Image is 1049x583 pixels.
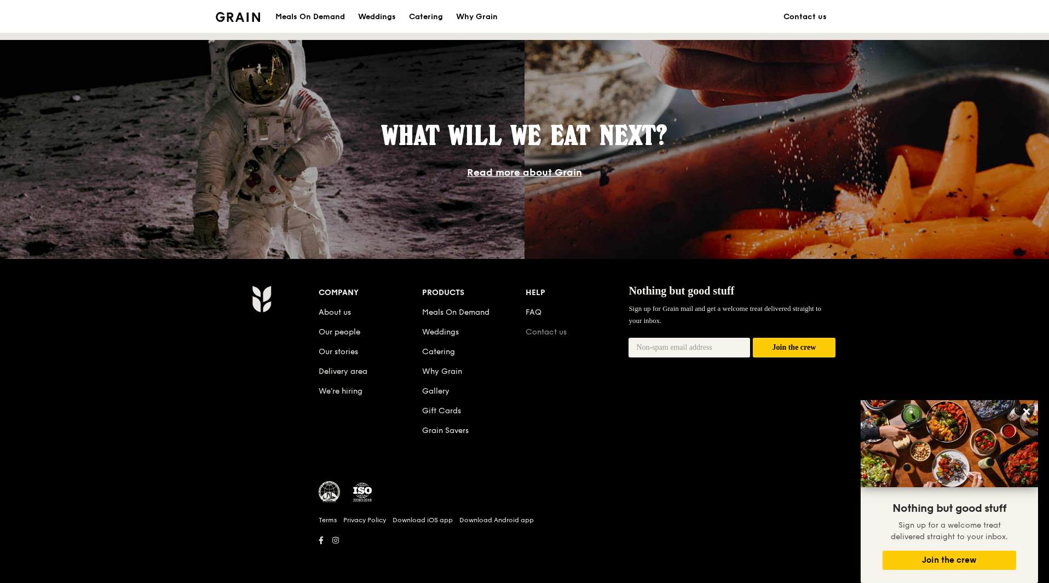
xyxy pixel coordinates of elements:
[351,1,402,33] a: Weddings
[892,502,1006,515] span: Nothing but good stuff
[422,347,455,356] a: Catering
[467,166,582,178] a: Read more about Grain
[422,285,526,301] div: Products
[526,308,541,317] a: FAQ
[319,327,360,337] a: Our people
[319,347,358,356] a: Our stories
[393,516,453,524] a: Download iOS app
[216,12,260,22] img: Grain
[382,119,667,151] span: What will we eat next?
[319,516,337,524] a: Terms
[422,426,469,435] a: Grain Savers
[402,1,449,33] a: Catering
[319,285,422,301] div: Company
[275,1,345,33] div: Meals On Demand
[629,304,821,325] span: Sign up for Grain mail and get a welcome treat delivered straight to your inbox.
[351,481,373,503] img: ISO Certified
[629,338,750,357] input: Non-spam email address
[449,1,504,33] a: Why Grain
[422,386,449,396] a: Gallery
[526,285,629,301] div: Help
[209,548,840,557] h6: Revision
[422,308,489,317] a: Meals On Demand
[422,367,462,376] a: Why Grain
[319,308,351,317] a: About us
[753,338,835,358] button: Join the crew
[343,516,386,524] a: Privacy Policy
[409,1,443,33] div: Catering
[891,521,1008,541] span: Sign up for a welcome treat delivered straight to your inbox.
[252,285,271,313] img: Grain
[358,1,396,33] div: Weddings
[422,327,459,337] a: Weddings
[319,367,367,376] a: Delivery area
[319,386,362,396] a: We’re hiring
[883,551,1016,570] button: Join the crew
[459,516,534,524] a: Download Android app
[1018,403,1035,420] button: Close
[777,1,833,33] a: Contact us
[456,1,498,33] div: Why Grain
[319,481,341,503] img: MUIS Halal Certified
[422,406,461,415] a: Gift Cards
[526,327,567,337] a: Contact us
[629,285,734,297] span: Nothing but good stuff
[861,400,1038,487] img: DSC07876-Edit02-Large.jpeg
